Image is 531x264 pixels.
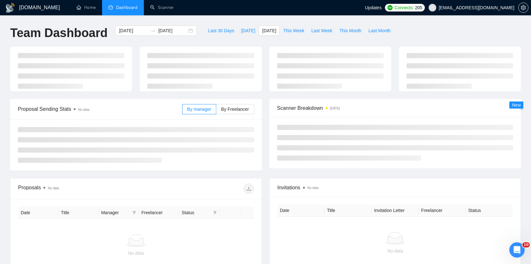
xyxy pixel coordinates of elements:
img: upwork-logo.png [387,5,393,10]
button: This Month [336,26,365,36]
button: Last Week [308,26,336,36]
span: New [512,102,521,108]
span: Invitations [277,184,513,192]
span: 205 [415,4,422,11]
th: Manager [99,207,139,219]
button: [DATE] [259,26,280,36]
span: Connects: [395,4,414,11]
span: 10 [522,242,530,247]
div: No data [283,247,508,254]
a: searchScanner [150,5,174,10]
span: Scanner Breakdown [277,104,513,112]
span: filter [131,208,137,217]
div: Proposals [18,184,136,194]
span: This Month [339,27,361,34]
span: Last Month [368,27,390,34]
span: filter [212,208,218,217]
span: user [430,5,435,10]
iframe: Intercom live chat [509,242,525,258]
button: Last Month [365,26,394,36]
span: filter [132,211,136,215]
th: Freelancer [419,204,466,217]
span: This Week [283,27,304,34]
span: Dashboard [116,5,137,10]
span: No data [307,186,319,190]
th: Date [277,204,325,217]
span: swap-right [151,28,156,33]
span: filter [213,211,217,215]
span: Status [181,209,210,216]
span: By manager [187,107,211,112]
span: to [151,28,156,33]
time: [DATE] [330,107,340,110]
span: Proposal Sending Stats [18,105,182,113]
span: No data [48,186,59,190]
input: End date [158,27,187,34]
span: By Freelancer [221,107,249,112]
span: [DATE] [262,27,276,34]
button: This Week [280,26,308,36]
span: Last 30 Days [208,27,234,34]
span: Last Week [311,27,332,34]
a: homeHome [77,5,96,10]
th: Freelancer [139,207,179,219]
span: No data [78,108,89,111]
th: Status [466,204,513,217]
button: [DATE] [238,26,259,36]
span: Manager [101,209,130,216]
h1: Team Dashboard [10,26,107,41]
img: logo [5,3,15,13]
th: Title [58,207,99,219]
span: dashboard [108,5,113,10]
span: Updates [365,5,381,10]
th: Date [18,207,58,219]
input: Start date [119,27,148,34]
th: Invitation Letter [372,204,419,217]
th: Title [324,204,372,217]
div: No data [23,250,249,257]
a: setting [518,5,528,10]
button: setting [518,3,528,13]
span: [DATE] [241,27,255,34]
button: Last 30 Days [204,26,238,36]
